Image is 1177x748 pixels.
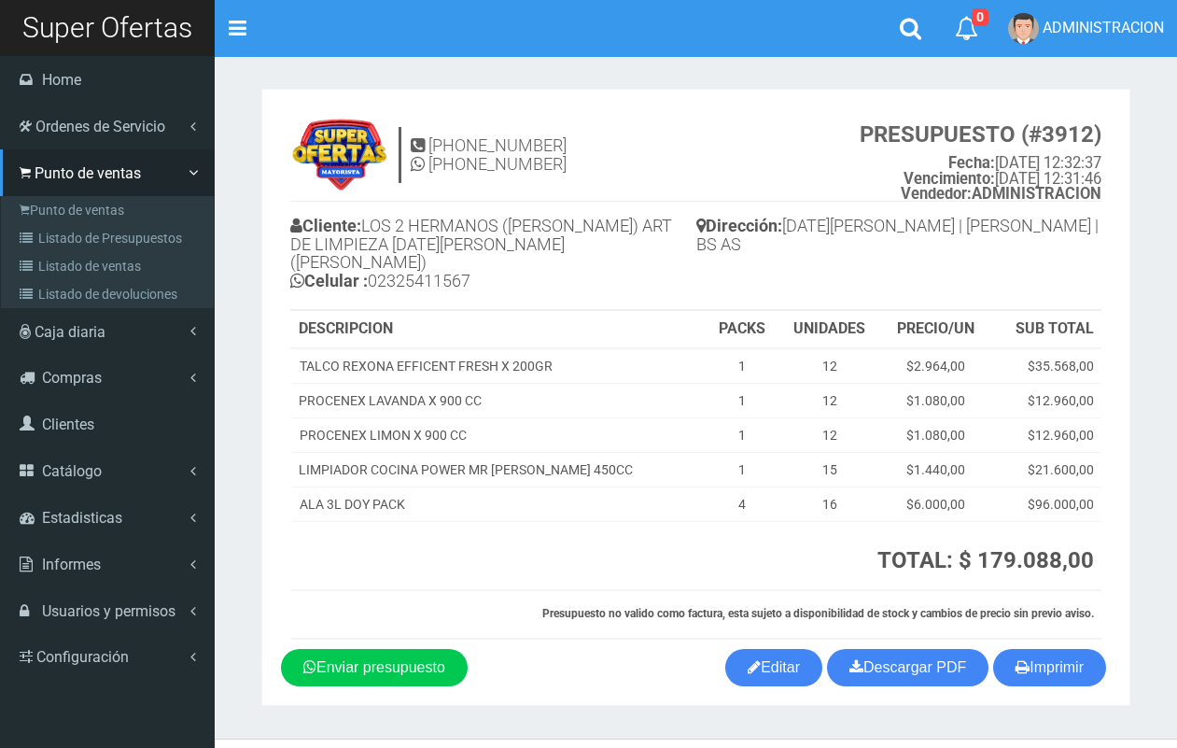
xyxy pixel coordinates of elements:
td: $12.960,00 [990,383,1101,417]
b: Dirección: [696,216,782,235]
td: $12.960,00 [990,417,1101,452]
b: Celular : [290,271,368,290]
td: 12 [778,417,881,452]
th: SUB TOTAL [990,311,1101,348]
span: Estadisticas [42,509,122,527]
span: Ordenes de Servicio [35,118,165,135]
th: DESCRIPCION [291,311,705,348]
td: 12 [778,383,881,417]
td: 1 [705,417,778,452]
span: Usuarios y permisos [42,602,175,620]
strong: Fecha: [948,154,995,172]
a: Editar [725,649,822,686]
h4: [PHONE_NUMBER] [PHONE_NUMBER] [411,136,567,174]
td: PROCENEX LAVANDA X 900 CC [291,383,705,417]
td: $1.440,00 [881,452,990,487]
span: Clientes [42,416,94,433]
td: 1 [705,452,778,487]
strong: Vencimiento: [904,170,995,188]
td: $96.000,00 [990,487,1101,521]
strong: PRESUPUESTO (#3912) [860,121,1101,148]
strong: TOTAL: $ 179.088,00 [877,547,1094,573]
span: Super Ofertas [22,11,192,44]
td: LIMPIADOR COCINA POWER MR [PERSON_NAME] 450CC [291,452,705,487]
strong: Vendedor: [901,185,972,203]
td: 1 [705,348,778,384]
td: 4 [705,487,778,521]
td: 1 [705,383,778,417]
span: 0 [972,8,988,26]
a: Punto de ventas [6,196,214,224]
span: Caja diaria [35,323,105,341]
td: $6.000,00 [881,487,990,521]
td: $35.568,00 [990,348,1101,384]
td: PROCENEX LIMON X 900 CC [291,417,705,452]
th: UNIDADES [778,311,881,348]
small: [DATE] 12:32:37 [DATE] 12:31:46 [860,122,1101,203]
td: 15 [778,452,881,487]
span: Home [42,71,81,89]
th: PRECIO/UN [881,311,990,348]
b: ADMINISTRACION [901,185,1101,203]
span: Punto de ventas [35,164,141,182]
td: 16 [778,487,881,521]
h4: LOS 2 HERMANOS ([PERSON_NAME]) ART DE LIMPIEZA [DATE][PERSON_NAME] ([PERSON_NAME]) 02325411567 [290,212,696,300]
td: $1.080,00 [881,417,990,452]
h4: [DATE][PERSON_NAME] | [PERSON_NAME] | BS AS [696,212,1102,263]
img: 9k= [290,118,389,192]
button: Imprimir [993,649,1106,686]
a: Descargar PDF [827,649,988,686]
b: Cliente: [290,216,361,235]
span: Informes [42,556,101,573]
td: $21.600,00 [990,452,1101,487]
th: PACKS [705,311,778,348]
span: ADMINISTRACION [1043,19,1164,36]
span: Catálogo [42,462,102,480]
td: 12 [778,348,881,384]
a: Listado de ventas [6,252,214,280]
a: Listado de devoluciones [6,280,214,308]
td: $2.964,00 [881,348,990,384]
span: Enviar presupuesto [316,659,445,675]
img: User Image [1008,13,1039,44]
td: ALA 3L DOY PACK [291,487,705,521]
span: Compras [42,369,102,387]
a: Enviar presupuesto [281,649,468,686]
strong: Presupuesto no valido como factura, esta sujeto a disponibilidad de stock y cambios de precio sin... [542,607,1094,620]
span: Configuración [36,648,129,666]
td: TALCO REXONA EFFICENT FRESH X 200GR [291,348,705,384]
td: $1.080,00 [881,383,990,417]
a: Listado de Presupuestos [6,224,214,252]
